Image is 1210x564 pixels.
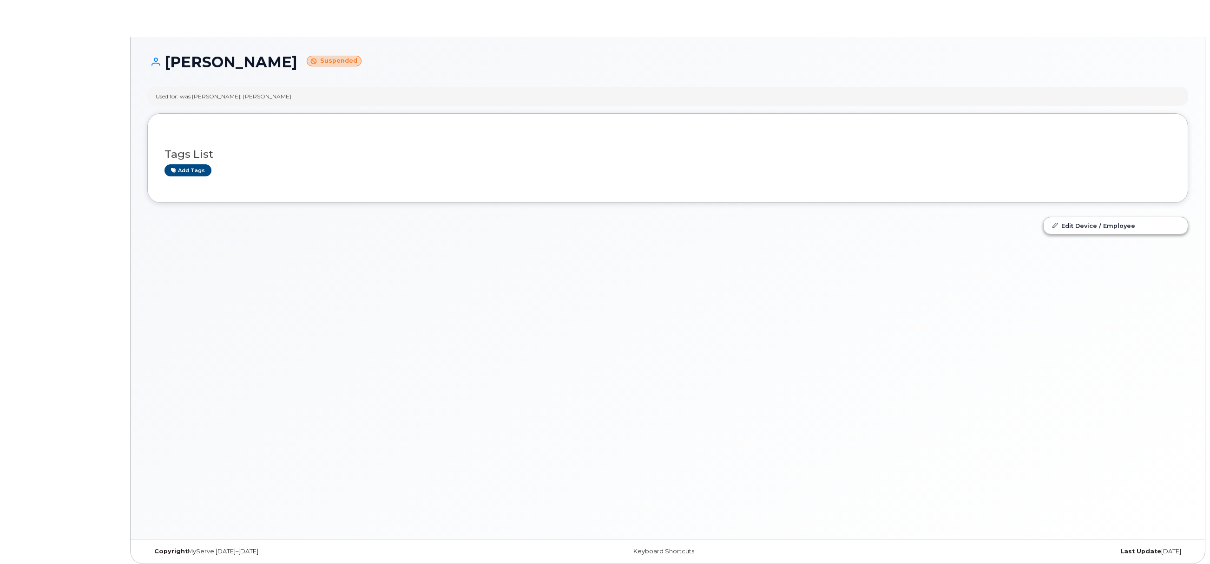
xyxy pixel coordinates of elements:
div: Used for: was [PERSON_NAME]; [PERSON_NAME] [156,92,291,100]
small: Suspended [307,56,362,66]
a: Add tags [164,164,211,176]
strong: Copyright [154,548,188,555]
strong: Last Update [1120,548,1161,555]
h1: [PERSON_NAME] [147,54,1188,70]
a: Edit Device / Employee [1044,217,1188,234]
a: Keyboard Shortcuts [633,548,694,555]
div: MyServe [DATE]–[DATE] [147,548,494,555]
h3: Tags List [164,149,1171,160]
div: [DATE] [841,548,1188,555]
